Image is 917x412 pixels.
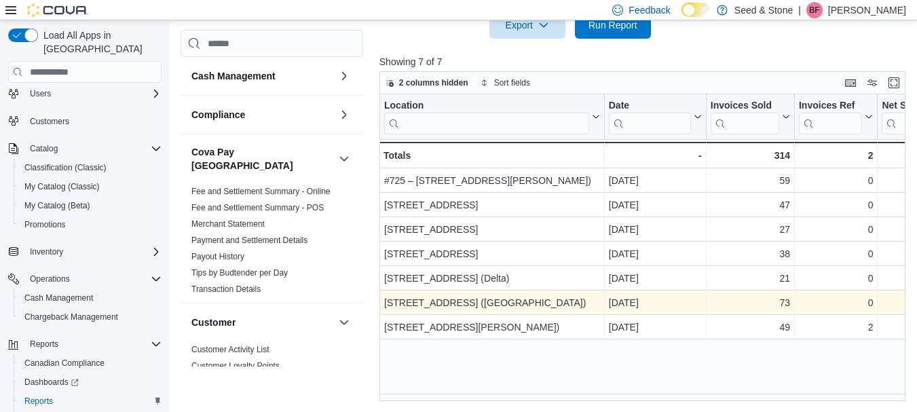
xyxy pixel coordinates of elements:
[336,151,352,168] button: Cova Pay [GEOGRAPHIC_DATA]
[24,271,162,287] span: Operations
[191,362,280,371] a: Customer Loyalty Points
[24,358,105,369] span: Canadian Compliance
[609,173,702,189] div: [DATE]
[886,75,902,91] button: Enter fullscreen
[799,295,873,312] div: 0
[19,374,84,390] a: Dashboards
[336,315,352,331] button: Customer
[383,147,600,164] div: Totals
[191,252,244,263] span: Payout History
[864,75,880,91] button: Display options
[3,335,167,354] button: Reports
[336,107,352,124] button: Compliance
[609,100,691,113] div: Date
[19,309,162,325] span: Chargeback Management
[24,113,75,130] a: Customers
[24,271,75,287] button: Operations
[30,274,70,284] span: Operations
[191,236,307,246] span: Payment and Settlement Details
[384,198,600,214] div: [STREET_ADDRESS]
[384,100,589,134] div: Location
[19,393,58,409] a: Reports
[711,198,790,214] div: 47
[799,100,862,134] div: Invoices Ref
[799,198,873,214] div: 0
[191,187,331,198] span: Fee and Settlement Summary - Online
[681,3,710,17] input: Dark Mode
[191,269,288,278] a: Tips by Budtender per Day
[19,374,162,390] span: Dashboards
[191,220,265,229] a: Merchant Statement
[191,345,269,355] a: Customer Activity List
[609,147,702,164] div: -
[14,373,167,392] a: Dashboards
[14,354,167,373] button: Canadian Compliance
[24,336,64,352] button: Reports
[609,320,702,336] div: [DATE]
[384,173,600,189] div: #725 – [STREET_ADDRESS][PERSON_NAME])
[384,320,600,336] div: [STREET_ADDRESS][PERSON_NAME])
[711,246,790,263] div: 38
[14,158,167,177] button: Classification (Classic)
[191,204,324,213] a: Fee and Settlement Summary - POS
[19,290,162,306] span: Cash Management
[191,187,331,197] a: Fee and Settlement Summary - Online
[30,339,58,350] span: Reports
[494,77,530,88] span: Sort fields
[24,293,93,303] span: Cash Management
[609,100,702,134] button: Date
[30,88,51,99] span: Users
[711,295,790,312] div: 73
[24,244,162,260] span: Inventory
[24,200,90,211] span: My Catalog (Beta)
[806,2,823,18] div: Brian Furman
[14,177,167,196] button: My Catalog (Classic)
[191,345,269,356] span: Customer Activity List
[30,246,63,257] span: Inventory
[191,219,265,230] span: Merchant Statement
[24,312,118,322] span: Chargeback Management
[181,184,363,303] div: Cova Pay [GEOGRAPHIC_DATA]
[191,203,324,214] span: Fee and Settlement Summary - POS
[734,2,793,18] p: Seed & Stone
[711,320,790,336] div: 49
[384,222,600,238] div: [STREET_ADDRESS]
[380,75,474,91] button: 2 columns hidden
[798,2,801,18] p: |
[191,146,333,173] button: Cova Pay [GEOGRAPHIC_DATA]
[24,377,79,388] span: Dashboards
[809,2,819,18] span: BF
[799,320,873,336] div: 2
[498,12,557,39] span: Export
[609,246,702,263] div: [DATE]
[24,244,69,260] button: Inventory
[30,116,69,127] span: Customers
[711,173,790,189] div: 59
[3,269,167,288] button: Operations
[14,196,167,215] button: My Catalog (Beta)
[30,143,58,154] span: Catalog
[609,222,702,238] div: [DATE]
[3,242,167,261] button: Inventory
[19,198,162,214] span: My Catalog (Beta)
[191,70,276,83] h3: Cash Management
[19,290,98,306] a: Cash Management
[14,215,167,234] button: Promotions
[14,392,167,411] button: Reports
[384,100,589,113] div: Location
[609,271,702,287] div: [DATE]
[191,316,236,330] h3: Customer
[191,285,261,295] a: Transaction Details
[24,181,100,192] span: My Catalog (Classic)
[191,316,333,330] button: Customer
[27,3,88,17] img: Cova
[379,55,911,69] p: Showing 7 of 7
[19,198,96,214] a: My Catalog (Beta)
[14,307,167,326] button: Chargeback Management
[24,113,162,130] span: Customers
[24,86,56,102] button: Users
[384,295,600,312] div: [STREET_ADDRESS] ([GEOGRAPHIC_DATA])
[19,217,162,233] span: Promotions
[475,75,536,91] button: Sort fields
